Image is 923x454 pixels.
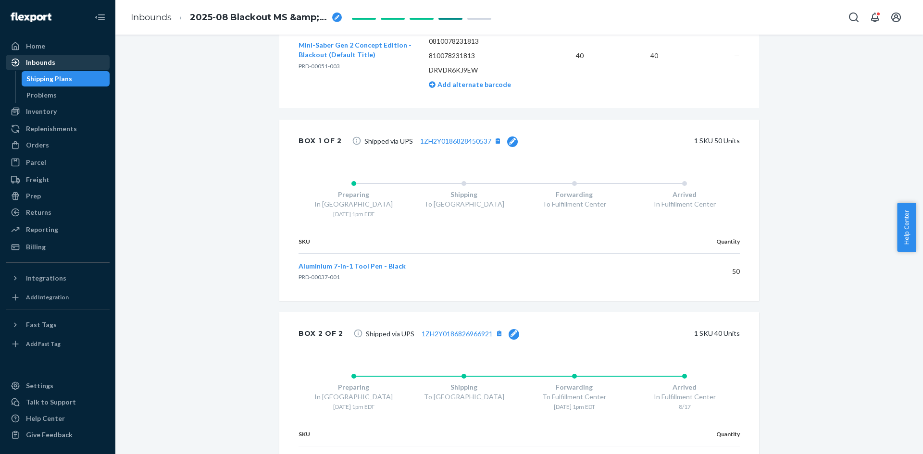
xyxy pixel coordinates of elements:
[6,137,110,153] a: Orders
[519,199,630,209] div: To Fulfillment Center
[630,392,740,402] div: In Fulfillment Center
[26,74,72,84] div: Shipping Plans
[6,188,110,204] a: Prep
[26,158,46,167] div: Parcel
[26,175,50,184] div: Freight
[6,239,110,255] a: Billing
[865,8,885,27] button: Open notifications
[6,121,110,136] a: Replenishments
[6,205,110,220] a: Returns
[26,414,65,423] div: Help Center
[6,336,110,352] a: Add Fast Tag
[844,8,863,27] button: Open Search Box
[299,62,340,70] span: PRD-00051-003
[429,65,536,75] p: DRVDR6KJ9EW
[519,392,630,402] div: To Fulfillment Center
[519,403,630,411] div: [DATE] 1pm EDT
[646,254,740,289] td: 50
[630,403,740,411] div: 8/17
[131,12,172,23] a: Inbounds
[299,41,412,59] span: Mini-Saber Gen 2 Concept Edition - Blackout (Default Title)
[6,38,110,54] a: Home
[90,8,110,27] button: Close Navigation
[6,427,110,442] button: Give Feedback
[26,242,46,252] div: Billing
[299,324,343,343] div: Box 2 of 2
[734,51,740,60] span: —
[630,190,740,199] div: Arrived
[26,225,58,234] div: Reporting
[436,80,511,88] span: Add alternate barcode
[26,430,73,440] div: Give Feedback
[190,12,328,24] span: 2025-08 Blackout MS &amp; Black Tool Pen Transfer
[409,199,520,209] div: To [GEOGRAPHIC_DATA]
[491,135,504,147] button: [object Object]
[591,15,665,97] td: 40
[22,71,110,86] a: Shipping Plans
[646,230,740,254] th: Quantity
[409,382,520,392] div: Shipping
[26,107,57,116] div: Inventory
[26,320,57,330] div: Fast Tags
[429,37,536,46] p: 0810078231813
[630,199,740,209] div: In Fulfillment Center
[897,203,916,252] button: Help Center
[26,273,66,283] div: Integrations
[6,172,110,187] a: Freight
[299,262,406,270] span: Aluminium 7-in-1 Tool Pen - Black
[420,137,491,145] a: 1ZH2Y0186828450537
[409,392,520,402] div: To [GEOGRAPHIC_DATA]
[519,382,630,392] div: Forwarding
[680,422,740,446] th: Quantity
[26,90,57,100] div: Problems
[26,140,49,150] div: Orders
[26,208,51,217] div: Returns
[886,8,906,27] button: Open account menu
[299,230,646,254] th: SKU
[299,273,340,281] span: PRD-00037-001
[299,131,342,150] div: Box 1 of 2
[519,190,630,199] div: Forwarding
[26,397,76,407] div: Talk to Support
[364,135,518,147] span: Shipped via UPS
[26,191,41,201] div: Prep
[6,104,110,119] a: Inventory
[6,290,110,305] a: Add Integration
[123,3,349,32] ol: breadcrumbs
[26,340,61,348] div: Add Fast Tag
[366,327,519,340] span: Shipped via UPS
[6,317,110,332] button: Fast Tags
[299,210,409,218] div: [DATE] 1pm EDT
[299,382,409,392] div: Preparing
[422,330,493,338] a: 1ZH2Y0186826966921
[11,12,51,22] img: Flexport logo
[6,55,110,70] a: Inbounds
[409,190,520,199] div: Shipping
[299,190,409,199] div: Preparing
[532,131,740,150] div: 1 SKU 50 Units
[543,15,591,97] td: 40
[299,422,680,446] th: SKU
[6,394,110,410] a: Talk to Support
[6,155,110,170] a: Parcel
[6,270,110,286] button: Integrations
[6,222,110,237] a: Reporting
[299,40,413,60] button: Mini-Saber Gen 2 Concept Edition - Blackout (Default Title)
[299,392,409,402] div: In [GEOGRAPHIC_DATA]
[26,293,69,301] div: Add Integration
[429,51,536,61] p: 810078231813
[299,403,409,411] div: [DATE] 1pm EDT
[26,58,55,67] div: Inbounds
[493,327,505,340] button: [object Object]
[26,381,53,391] div: Settings
[26,124,77,134] div: Replenishments
[299,199,409,209] div: In [GEOGRAPHIC_DATA]
[6,411,110,426] a: Help Center
[299,261,406,271] button: Aluminium 7-in-1 Tool Pen - Black
[22,87,110,103] a: Problems
[429,80,511,88] a: Add alternate barcode
[6,378,110,393] a: Settings
[630,382,740,392] div: Arrived
[26,41,45,51] div: Home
